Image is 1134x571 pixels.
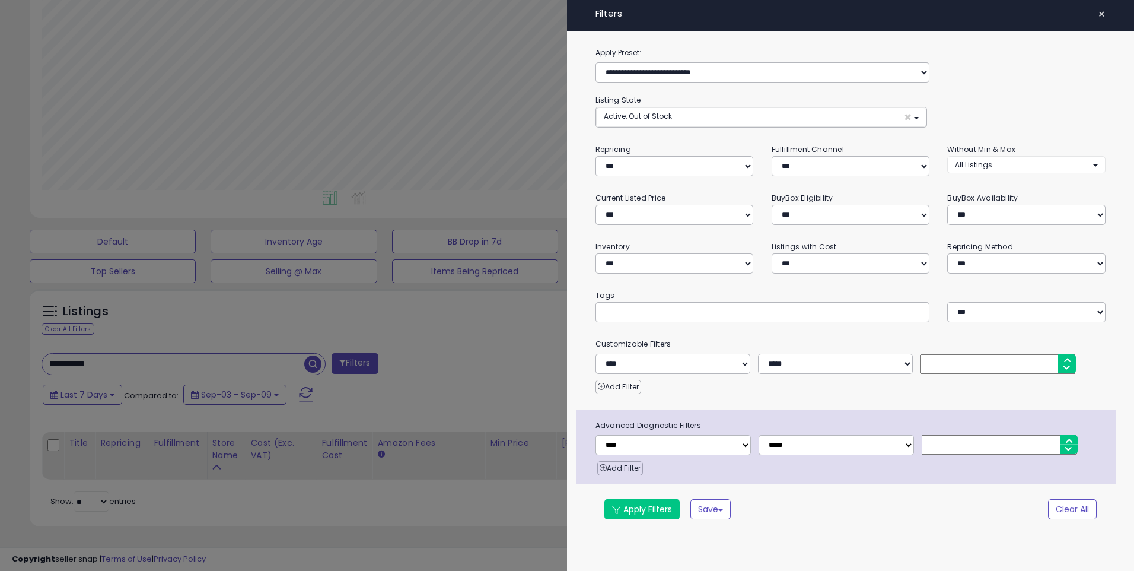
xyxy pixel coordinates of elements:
[904,111,912,123] span: ×
[690,499,731,519] button: Save
[1048,499,1097,519] button: Clear All
[587,338,1114,351] small: Customizable Filters
[604,111,672,121] span: Active, Out of Stock
[597,461,643,475] button: Add Filter
[587,419,1116,432] span: Advanced Diagnostic Filters
[955,160,992,170] span: All Listings
[772,144,844,154] small: Fulfillment Channel
[772,193,833,203] small: BuyBox Eligibility
[604,499,680,519] button: Apply Filters
[772,242,837,252] small: Listings with Cost
[596,107,926,127] button: Active, Out of Stock ×
[595,9,1106,19] h4: Filters
[947,242,1013,252] small: Repricing Method
[1098,6,1106,23] span: ×
[947,193,1018,203] small: BuyBox Availability
[595,380,641,394] button: Add Filter
[595,144,631,154] small: Repricing
[587,289,1114,302] small: Tags
[947,156,1106,173] button: All Listings
[595,242,630,252] small: Inventory
[1093,6,1110,23] button: ×
[595,193,665,203] small: Current Listed Price
[595,95,641,105] small: Listing State
[587,46,1114,59] label: Apply Preset:
[947,144,1015,154] small: Without Min & Max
